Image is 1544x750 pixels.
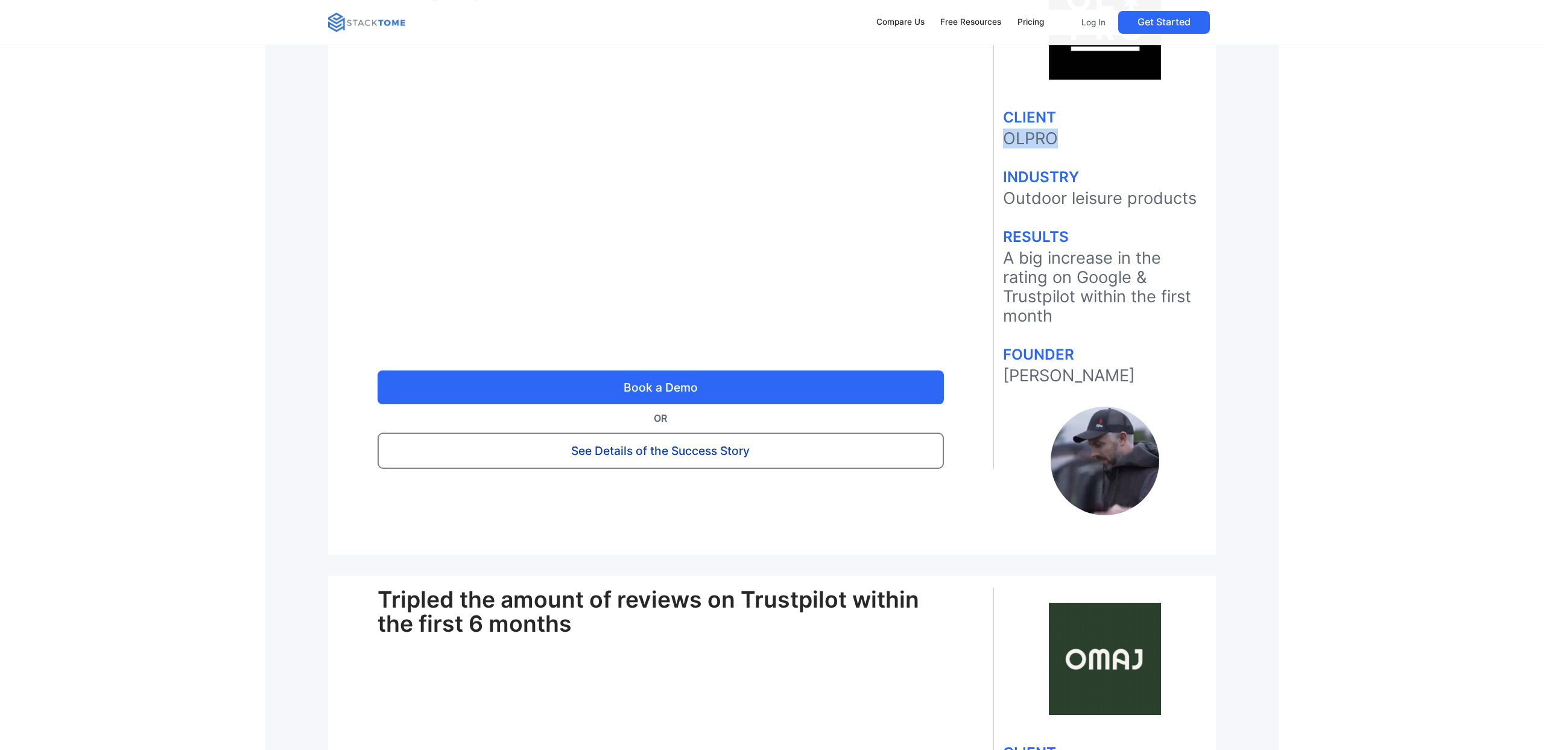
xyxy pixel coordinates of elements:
a: Get Started [1118,11,1210,34]
a: Pricing [1012,10,1050,35]
p: [PERSON_NAME] [1003,366,1207,386]
h1: RESULTS [1003,229,1207,244]
iframe: Stacktome How Daniel from OLPRO outdoor & leisure brand improved Trustpilot & Google rating [378,16,944,334]
h1: Tripled the amount of reviews on Trustpilot within the first 6 months [378,588,944,636]
a: Book a Demo [378,370,944,404]
a: Free Resources [935,10,1007,35]
h1: CLIENT [1003,110,1207,124]
img: omaj logo [1049,603,1161,715]
p: OLPRO [1003,129,1207,148]
p: A big increase in the rating on Google & Trustpilot within the first month [1003,249,1207,326]
p: OR [378,410,944,427]
div: Pricing [1017,16,1044,29]
p: Log In [1081,17,1106,28]
h1: INDUSTRY [1003,170,1207,184]
a: Compare Us [870,10,930,35]
a: Log In [1074,11,1113,34]
h1: FOUNDER [1003,347,1207,361]
div: Compare Us [876,16,925,29]
div: Free Resources [940,16,1001,29]
a: See Details of the Success Story [378,433,944,469]
p: Outdoor leisure products [1003,189,1207,208]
